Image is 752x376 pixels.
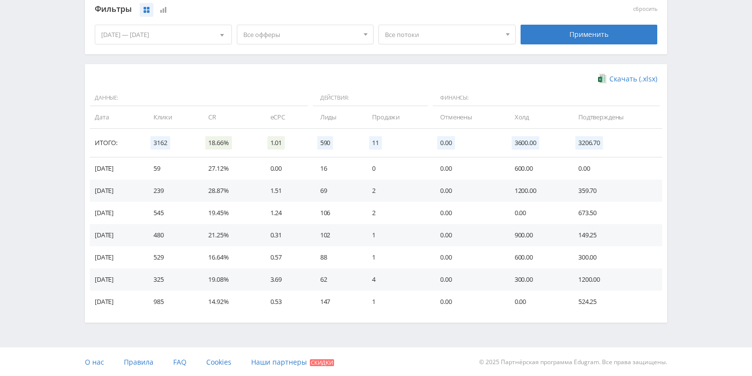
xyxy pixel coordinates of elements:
div: [DATE] — [DATE] [95,25,231,44]
td: 16 [310,157,362,180]
span: 3206.70 [575,136,603,150]
span: 3162 [150,136,170,150]
td: 600.00 [505,157,568,180]
td: 69 [310,180,362,202]
a: Скачать (.xlsx) [598,74,657,84]
td: 19.08% [198,268,260,291]
td: [DATE] [90,224,144,246]
td: 0.00 [430,180,505,202]
td: Лиды [310,106,362,128]
td: Подтверждены [568,106,662,128]
td: 0.00 [568,157,662,180]
span: Все офферы [243,25,359,44]
td: [DATE] [90,268,144,291]
td: eCPC [261,106,310,128]
td: 2 [362,180,430,202]
td: 21.25% [198,224,260,246]
td: 106 [310,202,362,224]
span: 3600.00 [512,136,539,150]
td: 149.25 [568,224,662,246]
span: Скидки [310,359,334,366]
td: 0.00 [430,246,505,268]
td: 0.53 [261,291,310,313]
div: Применить [521,25,658,44]
span: 18.66% [205,136,231,150]
td: 325 [144,268,198,291]
td: 1.24 [261,202,310,224]
span: FAQ [173,357,187,367]
td: [DATE] [90,291,144,313]
div: Фильтры [95,2,516,17]
td: 62 [310,268,362,291]
span: Финансы: [433,90,660,107]
td: Клики [144,106,198,128]
span: 590 [317,136,334,150]
td: 480 [144,224,198,246]
td: 28.87% [198,180,260,202]
td: 545 [144,202,198,224]
td: 524.25 [568,291,662,313]
td: 529 [144,246,198,268]
td: 673.50 [568,202,662,224]
td: 4 [362,268,430,291]
td: 0.00 [261,157,310,180]
td: 0.00 [505,202,568,224]
td: 102 [310,224,362,246]
td: 300.00 [568,246,662,268]
td: CR [198,106,260,128]
span: 0.00 [437,136,454,150]
td: [DATE] [90,157,144,180]
td: 1 [362,291,430,313]
span: Правила [124,357,153,367]
span: 11 [369,136,382,150]
span: Наши партнеры [251,357,307,367]
span: Cookies [206,357,231,367]
td: 0.00 [430,268,505,291]
td: 1200.00 [568,268,662,291]
td: [DATE] [90,246,144,268]
td: 27.12% [198,157,260,180]
td: 3.69 [261,268,310,291]
td: 0.00 [430,202,505,224]
img: xlsx [598,74,606,83]
td: 239 [144,180,198,202]
td: 985 [144,291,198,313]
span: Действия: [313,90,428,107]
td: 0.00 [505,291,568,313]
td: 1.51 [261,180,310,202]
span: Все потоки [385,25,500,44]
td: 1200.00 [505,180,568,202]
td: 0 [362,157,430,180]
td: 147 [310,291,362,313]
span: 1.01 [267,136,285,150]
td: Дата [90,106,144,128]
td: 0.57 [261,246,310,268]
td: 88 [310,246,362,268]
td: 1 [362,224,430,246]
span: Скачать (.xlsx) [609,75,657,83]
td: [DATE] [90,202,144,224]
td: 1 [362,246,430,268]
td: 300.00 [505,268,568,291]
td: Холд [505,106,568,128]
td: 600.00 [505,246,568,268]
td: 19.45% [198,202,260,224]
td: 900.00 [505,224,568,246]
td: Итого: [90,129,144,157]
td: Продажи [362,106,430,128]
td: Отменены [430,106,505,128]
span: О нас [85,357,104,367]
span: Данные: [90,90,308,107]
td: 359.70 [568,180,662,202]
td: 0.31 [261,224,310,246]
td: 14.92% [198,291,260,313]
td: 0.00 [430,224,505,246]
td: 0.00 [430,291,505,313]
button: сбросить [633,6,657,12]
td: [DATE] [90,180,144,202]
td: 16.64% [198,246,260,268]
td: 59 [144,157,198,180]
td: 2 [362,202,430,224]
td: 0.00 [430,157,505,180]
